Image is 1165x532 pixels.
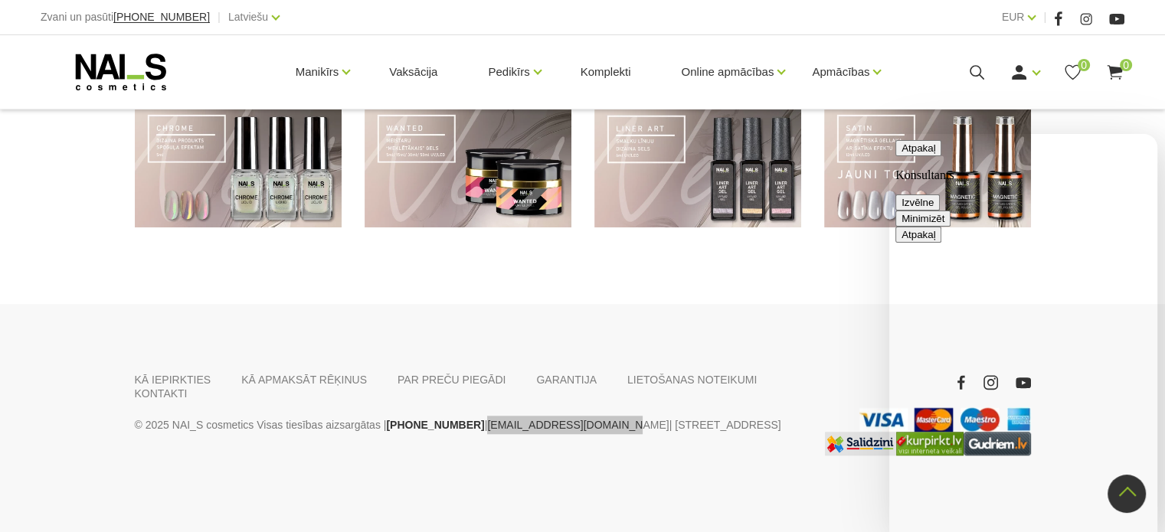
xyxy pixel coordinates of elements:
a: Komplekti [568,35,643,109]
a: PAR PREČU PIEGĀDI [398,373,506,387]
a: KONTAKTI [135,387,188,400]
a: Online apmācības [681,41,774,103]
span: | [218,8,221,27]
a: [PHONE_NUMBER] [386,416,484,434]
a: Manikīrs [296,41,339,103]
a: 0 [1105,63,1124,82]
a: LIETOŠANAS NOTEIKUMI [627,373,757,387]
span: | [1043,8,1046,27]
img: Labākā cena interneta veikalos - Samsung, Cena, iPhone, Mobilie telefoni [825,432,896,455]
a: Pedikīrs [488,41,529,103]
span: 0 [1078,59,1090,71]
p: © 2025 NAI_S cosmetics Visas tiesības aizsargātas | | | [STREET_ADDRESS] [135,416,801,434]
a: EUR [1002,8,1025,26]
a: Latviešu [228,8,268,26]
span: 0 [1120,59,1132,71]
a: KĀ IEPIRKTIES [135,373,211,387]
a: 0 [1063,63,1082,82]
a: [EMAIL_ADDRESS][DOMAIN_NAME] [487,416,669,434]
div: Zvani un pasūti [41,8,210,27]
a: Vaksācija [377,35,450,109]
a: GARANTIJA [536,373,597,387]
iframe: chat widget [889,134,1157,532]
a: KĀ APMAKSĀT RĒĶINUS [241,373,367,387]
a: Apmācības [812,41,869,103]
a: [PHONE_NUMBER] [113,11,210,23]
